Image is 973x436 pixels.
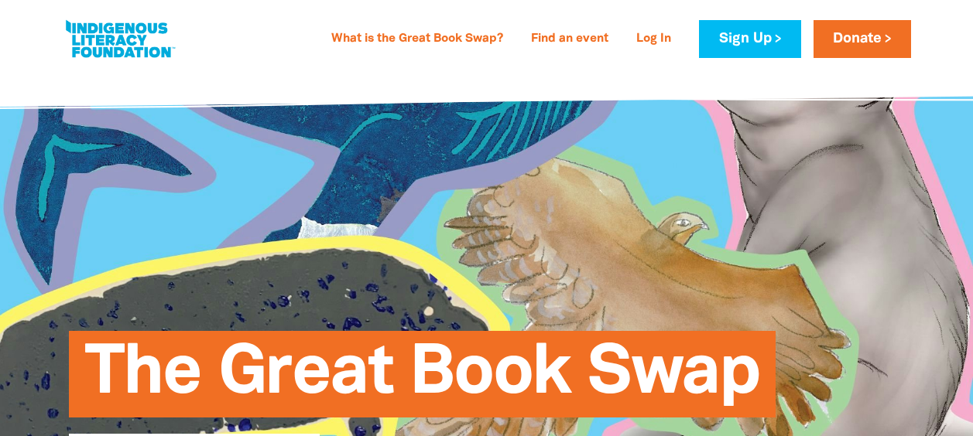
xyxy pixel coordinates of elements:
a: Find an event [522,27,618,52]
a: Donate [814,20,911,58]
span: The Great Book Swap [84,342,760,417]
a: What is the Great Book Swap? [322,27,512,52]
a: Sign Up [699,20,800,58]
a: Log In [627,27,680,52]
